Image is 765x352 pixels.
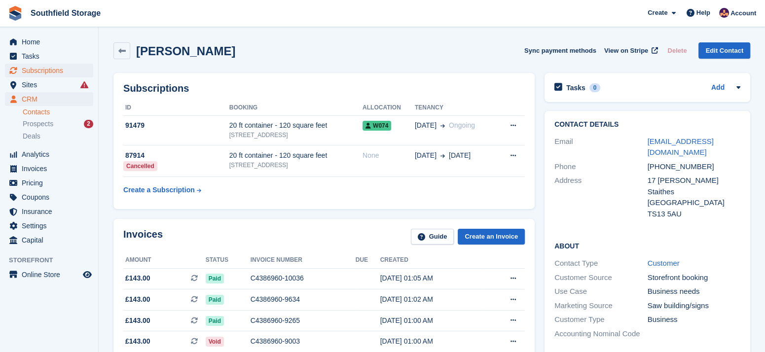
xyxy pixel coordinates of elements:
[600,42,660,59] a: View on Stripe
[23,131,93,141] a: Deals
[5,35,93,49] a: menu
[411,229,454,245] a: Guide
[648,197,741,209] div: [GEOGRAPHIC_DATA]
[123,229,163,245] h2: Invoices
[363,150,415,161] div: None
[415,100,497,116] th: Tenancy
[363,121,391,131] span: W074
[5,219,93,233] a: menu
[554,272,648,283] div: Customer Source
[648,286,741,297] div: Business needs
[415,150,437,161] span: [DATE]
[5,268,93,282] a: menu
[229,150,363,161] div: 20 ft container - 120 square feet
[696,8,710,18] span: Help
[123,181,201,199] a: Create a Subscription
[22,64,81,77] span: Subscriptions
[136,44,235,58] h2: [PERSON_NAME]
[5,64,93,77] a: menu
[648,272,741,283] div: Storefront booking
[449,150,471,161] span: [DATE]
[125,273,150,283] span: £143.00
[380,252,484,268] th: Created
[5,190,93,204] a: menu
[356,252,380,268] th: Due
[648,186,741,198] div: Staithes
[22,268,81,282] span: Online Store
[123,83,525,94] h2: Subscriptions
[589,83,601,92] div: 0
[363,100,415,116] th: Allocation
[5,78,93,92] a: menu
[380,294,484,305] div: [DATE] 01:02 AM
[604,46,648,56] span: View on Stripe
[9,255,98,265] span: Storefront
[23,132,40,141] span: Deals
[5,176,93,190] a: menu
[229,120,363,131] div: 20 ft container - 120 square feet
[648,300,741,312] div: Saw building/signs
[22,162,81,176] span: Invoices
[251,252,356,268] th: Invoice number
[123,185,195,195] div: Create a Subscription
[8,6,23,21] img: stora-icon-8386f47178a22dfd0bd8f6a31ec36ba5ce8667c1dd55bd0f319d3a0aa187defe.svg
[648,259,680,267] a: Customer
[22,233,81,247] span: Capital
[648,161,741,173] div: [PHONE_NUMBER]
[125,336,150,347] span: £143.00
[229,131,363,140] div: [STREET_ADDRESS]
[229,161,363,170] div: [STREET_ADDRESS]
[554,121,740,129] h2: Contact Details
[554,314,648,325] div: Customer Type
[730,8,756,18] span: Account
[206,316,224,326] span: Paid
[123,161,157,171] div: Cancelled
[123,100,229,116] th: ID
[251,273,356,283] div: C4386960-10036
[648,175,741,186] div: 17 [PERSON_NAME]
[23,119,93,129] a: Prospects 2
[251,294,356,305] div: C4386960-9634
[554,161,648,173] div: Phone
[380,336,484,347] div: [DATE] 01:00 AM
[123,252,206,268] th: Amount
[5,49,93,63] a: menu
[22,35,81,49] span: Home
[554,286,648,297] div: Use Case
[648,209,741,220] div: TS13 5AU
[229,100,363,116] th: Booking
[84,120,93,128] div: 2
[23,107,93,117] a: Contacts
[380,273,484,283] div: [DATE] 01:05 AM
[5,162,93,176] a: menu
[415,120,437,131] span: [DATE]
[5,147,93,161] a: menu
[554,300,648,312] div: Marketing Source
[648,137,714,157] a: [EMAIL_ADDRESS][DOMAIN_NAME]
[648,314,741,325] div: Business
[81,269,93,281] a: Preview store
[27,5,105,21] a: Southfield Storage
[22,92,81,106] span: CRM
[524,42,596,59] button: Sync payment methods
[719,8,729,18] img: Sharon Law
[206,337,224,347] span: Void
[80,81,88,89] i: Smart entry sync failures have occurred
[22,205,81,218] span: Insurance
[22,219,81,233] span: Settings
[251,336,356,347] div: C4386960-9003
[449,121,475,129] span: Ongoing
[380,316,484,326] div: [DATE] 01:00 AM
[22,147,81,161] span: Analytics
[125,316,150,326] span: £143.00
[22,176,81,190] span: Pricing
[206,252,251,268] th: Status
[554,258,648,269] div: Contact Type
[648,8,667,18] span: Create
[663,42,691,59] button: Delete
[5,233,93,247] a: menu
[698,42,750,59] a: Edit Contact
[554,241,740,250] h2: About
[22,78,81,92] span: Sites
[554,328,648,340] div: Accounting Nominal Code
